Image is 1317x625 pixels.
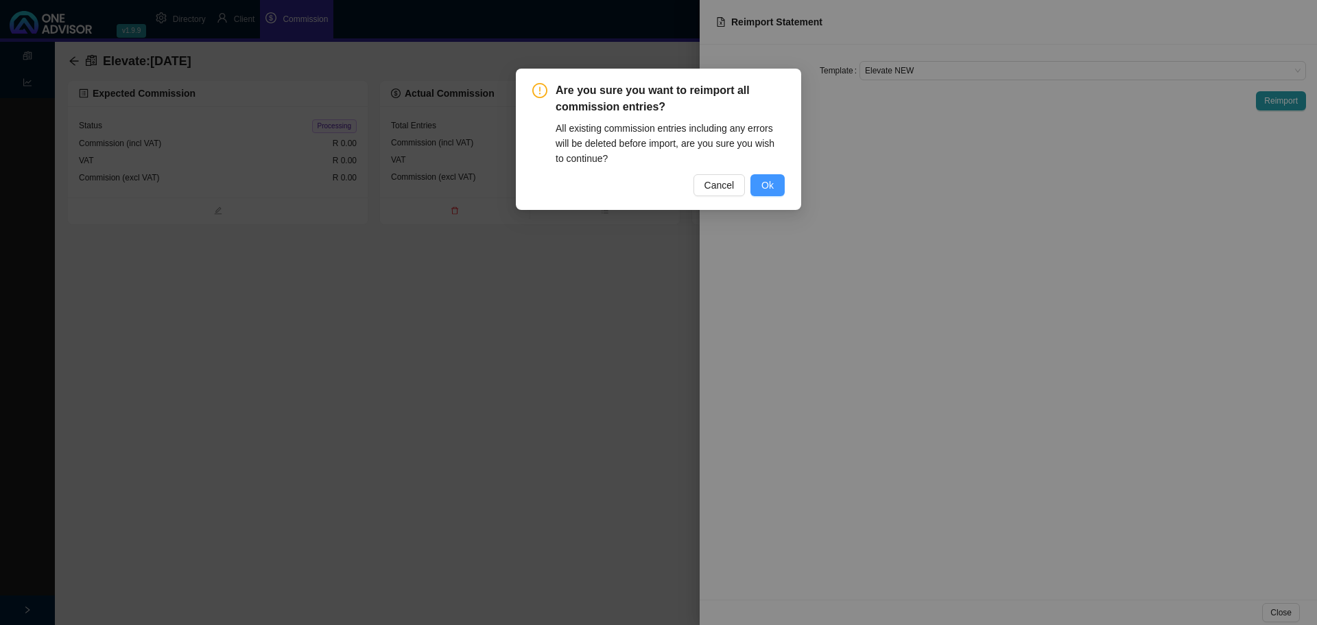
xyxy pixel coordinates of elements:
button: Ok [750,174,785,196]
button: Cancel [693,174,746,196]
span: Are you sure you want to reimport all commission entries? [556,82,785,115]
span: exclamation-circle [532,83,547,98]
div: All existing commission entries including any errors will be deleted before import, are you sure ... [556,121,785,166]
span: Ok [761,178,774,193]
span: Cancel [704,178,735,193]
